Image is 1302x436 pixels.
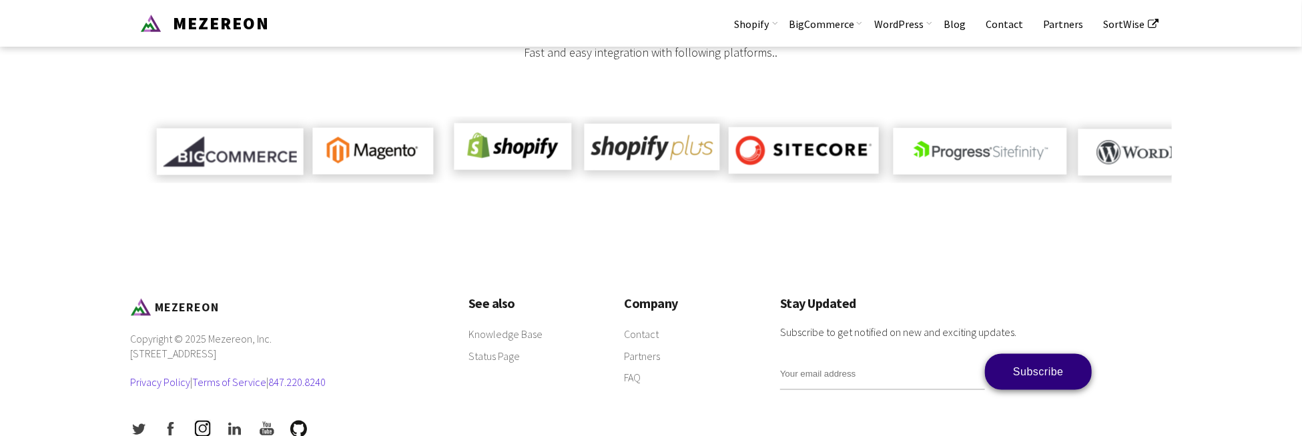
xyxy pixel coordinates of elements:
[624,297,753,323] h3: Company
[166,12,270,34] span: MEZEREON
[468,349,520,364] a: Status Page
[155,299,219,315] span: MEZEREON
[780,359,985,390] input: Your email address
[130,376,190,389] a: Privacy Policy
[140,13,161,34] img: Mezereon
[780,323,1092,354] p: Subscribe to get notified on new and exciting updates.
[130,331,442,403] p: Copyright © 2025 Mezereon, Inc. [STREET_ADDRESS] | |
[780,297,1092,323] h3: Stay Updated
[624,371,641,386] a: FAQ
[192,376,266,389] a: Terms of Service
[338,42,963,117] div: Fast and easy integration with following platforms..
[624,349,660,364] a: Partners
[468,297,597,323] h3: See also
[468,327,543,342] a: Knowledge Base
[624,327,659,342] a: Contact
[268,376,326,389] a: 847.220.8240
[130,10,270,32] a: Mezereon MEZEREON
[130,297,151,318] img: Mezereon
[985,354,1092,390] input: Subscribe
